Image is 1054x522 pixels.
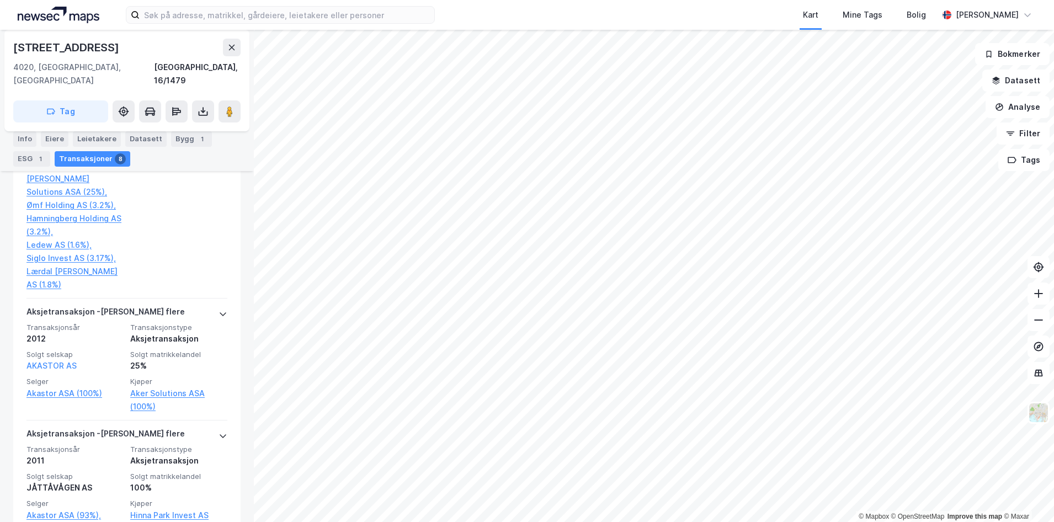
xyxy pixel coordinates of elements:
span: Transaksjonsår [26,323,124,332]
span: Transaksjonstype [130,323,227,332]
a: Improve this map [947,513,1002,520]
button: Bokmerker [975,43,1050,65]
span: Selger [26,499,124,508]
span: Transaksjonstype [130,445,227,454]
div: [GEOGRAPHIC_DATA], 16/1479 [154,61,241,87]
div: 2012 [26,332,124,345]
img: Z [1028,402,1049,423]
div: ESG [13,151,50,167]
a: OpenStreetMap [891,513,945,520]
div: 1 [35,153,46,164]
a: Lærdal [PERSON_NAME] AS (1.8%) [26,265,124,291]
div: 8 [115,153,126,164]
div: 2011 [26,454,124,467]
div: Transaksjoner [55,151,130,167]
a: Siglo Invest AS (3.17%), [26,252,124,265]
div: Kart [803,8,818,22]
div: [PERSON_NAME] [956,8,1019,22]
div: 25% [130,359,227,372]
div: 100% [130,481,227,494]
button: Analyse [986,96,1050,118]
a: Ømf Holding AS (3.2%), [26,199,124,212]
div: Datasett [125,131,167,147]
div: Aksjetransaksjon [130,454,227,467]
div: [STREET_ADDRESS] [13,39,121,56]
div: Info [13,131,36,147]
span: Solgt selskap [26,350,124,359]
span: Solgt matrikkelandel [130,472,227,481]
span: Transaksjonsår [26,445,124,454]
div: Aksjetransaksjon - [PERSON_NAME] flere [26,305,185,323]
div: Mine Tags [843,8,882,22]
div: JÅTTÅVÅGEN AS [26,481,124,494]
a: AKASTOR AS [26,361,77,370]
div: Leietakere [73,131,121,147]
div: Bygg [171,131,212,147]
a: Akastor ASA (93%), [26,509,124,522]
span: Solgt matrikkelandel [130,350,227,359]
a: Ledew AS (1.6%), [26,238,124,252]
a: [PERSON_NAME] Solutions ASA (25%), [26,172,124,199]
input: Søk på adresse, matrikkel, gårdeiere, leietakere eller personer [140,7,434,23]
button: Filter [997,122,1050,145]
span: Solgt selskap [26,472,124,481]
div: Bolig [907,8,926,22]
a: Hamningberg Holding AS (3.2%), [26,212,124,238]
a: Aker Solutions ASA (100%) [130,387,227,413]
div: Aksjetransaksjon - [PERSON_NAME] flere [26,427,185,445]
div: Aksjetransaksjon [130,332,227,345]
div: 1 [196,134,207,145]
button: Tags [998,149,1050,171]
button: Datasett [982,70,1050,92]
span: Kjøper [130,377,227,386]
span: Kjøper [130,499,227,508]
a: Mapbox [859,513,889,520]
div: Eiere [41,131,68,147]
img: logo.a4113a55bc3d86da70a041830d287a7e.svg [18,7,99,23]
div: 4020, [GEOGRAPHIC_DATA], [GEOGRAPHIC_DATA] [13,61,154,87]
iframe: Chat Widget [999,469,1054,522]
span: Selger [26,377,124,386]
a: Akastor ASA (100%) [26,387,124,400]
button: Tag [13,100,108,122]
